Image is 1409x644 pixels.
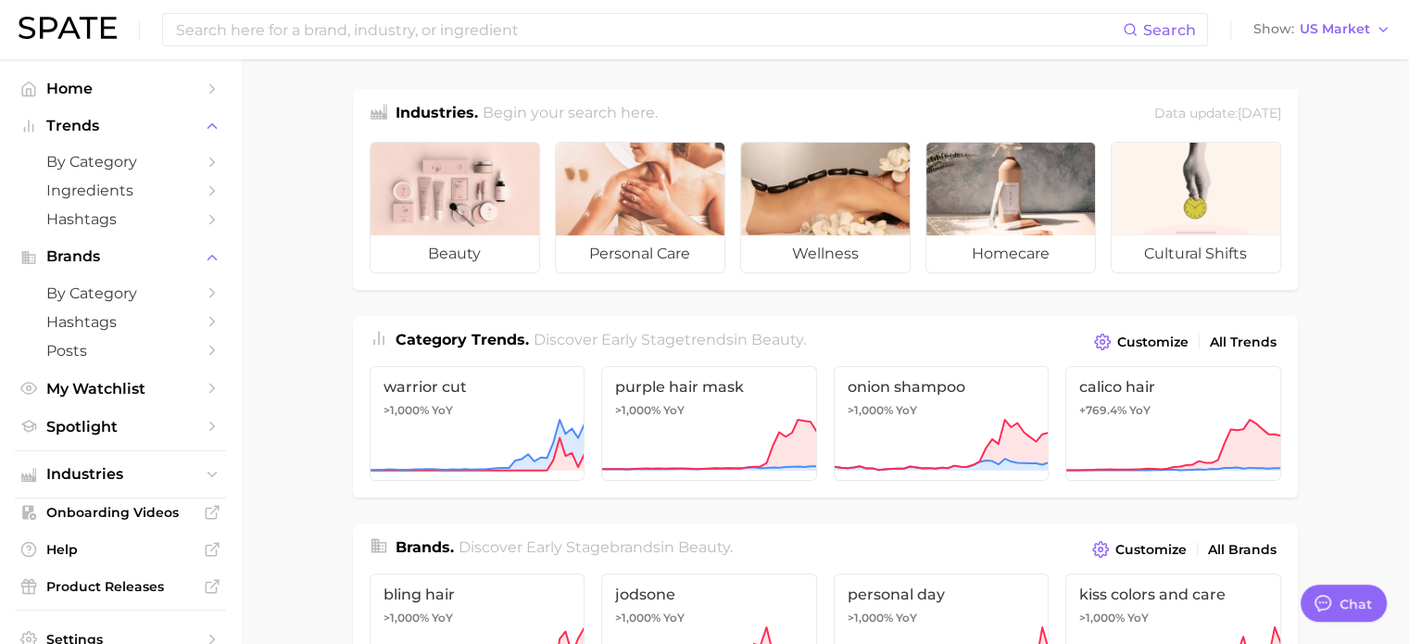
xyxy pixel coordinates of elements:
button: Customize [1089,329,1192,355]
span: Customize [1115,542,1187,558]
button: Trends [15,112,226,140]
span: Brands . [396,538,454,556]
a: Posts [15,336,226,365]
a: onion shampoo>1,000% YoY [834,366,1050,481]
span: Product Releases [46,578,195,595]
span: >1,000% [1079,611,1125,625]
button: ShowUS Market [1249,18,1395,42]
span: kiss colors and care [1079,586,1267,603]
span: YoY [1127,611,1149,625]
span: beauty [371,235,539,272]
span: All Trends [1210,335,1277,350]
span: by Category [46,153,195,170]
a: by Category [15,279,226,308]
span: personal care [556,235,724,272]
span: US Market [1300,24,1370,34]
span: YoY [896,611,917,625]
h2: Begin your search here. [483,102,658,127]
a: Hashtags [15,308,226,336]
span: Spotlight [46,418,195,436]
span: wellness [741,235,910,272]
input: Search here for a brand, industry, or ingredient [174,14,1123,45]
span: >1,000% [615,611,660,625]
span: >1,000% [848,611,893,625]
span: >1,000% [384,611,429,625]
span: personal day [848,586,1036,603]
span: Customize [1117,335,1189,350]
a: My Watchlist [15,374,226,403]
span: warrior cut [384,378,572,396]
button: Customize [1088,537,1190,562]
span: Discover Early Stage brands in . [459,538,733,556]
img: SPATE [19,17,117,39]
a: Help [15,536,226,563]
span: Show [1253,24,1294,34]
a: warrior cut>1,000% YoY [370,366,585,481]
span: Industries [46,466,195,483]
a: Ingredients [15,176,226,205]
span: YoY [663,611,685,625]
span: calico hair [1079,378,1267,396]
span: My Watchlist [46,380,195,398]
span: bling hair [384,586,572,603]
a: All Brands [1203,537,1281,562]
span: >1,000% [615,403,660,417]
a: Home [15,74,226,103]
span: Hashtags [46,210,195,228]
a: Product Releases [15,573,226,600]
span: >1,000% [384,403,429,417]
a: by Category [15,147,226,176]
span: YoY [896,403,917,418]
div: Data update: [DATE] [1154,102,1281,127]
span: >1,000% [848,403,893,417]
h1: Industries. [396,102,478,127]
a: calico hair+769.4% YoY [1065,366,1281,481]
a: All Trends [1205,330,1281,355]
a: Onboarding Videos [15,499,226,526]
span: All Brands [1208,542,1277,558]
a: purple hair mask>1,000% YoY [601,366,817,481]
span: Trends [46,118,195,134]
button: Industries [15,461,226,488]
span: Search [1143,21,1196,39]
a: Hashtags [15,205,226,234]
span: YoY [663,403,685,418]
span: Ingredients [46,182,195,199]
span: Hashtags [46,313,195,331]
a: wellness [740,142,911,273]
span: YoY [432,611,453,625]
a: Spotlight [15,412,226,441]
span: cultural shifts [1112,235,1280,272]
a: cultural shifts [1111,142,1281,273]
span: Home [46,80,195,97]
a: beauty [370,142,540,273]
span: homecare [926,235,1095,272]
span: Category Trends . [396,331,529,348]
span: Help [46,541,195,558]
span: YoY [432,403,453,418]
span: Discover Early Stage trends in . [534,331,806,348]
a: personal care [555,142,725,273]
span: Posts [46,342,195,360]
span: onion shampoo [848,378,1036,396]
span: jodsone [615,586,803,603]
span: Onboarding Videos [46,504,195,521]
span: purple hair mask [615,378,803,396]
span: +769.4% [1079,403,1126,417]
span: Brands [46,248,195,265]
span: beauty [678,538,730,556]
button: Brands [15,243,226,271]
a: homecare [925,142,1096,273]
span: YoY [1129,403,1151,418]
span: by Category [46,284,195,302]
span: beauty [751,331,803,348]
